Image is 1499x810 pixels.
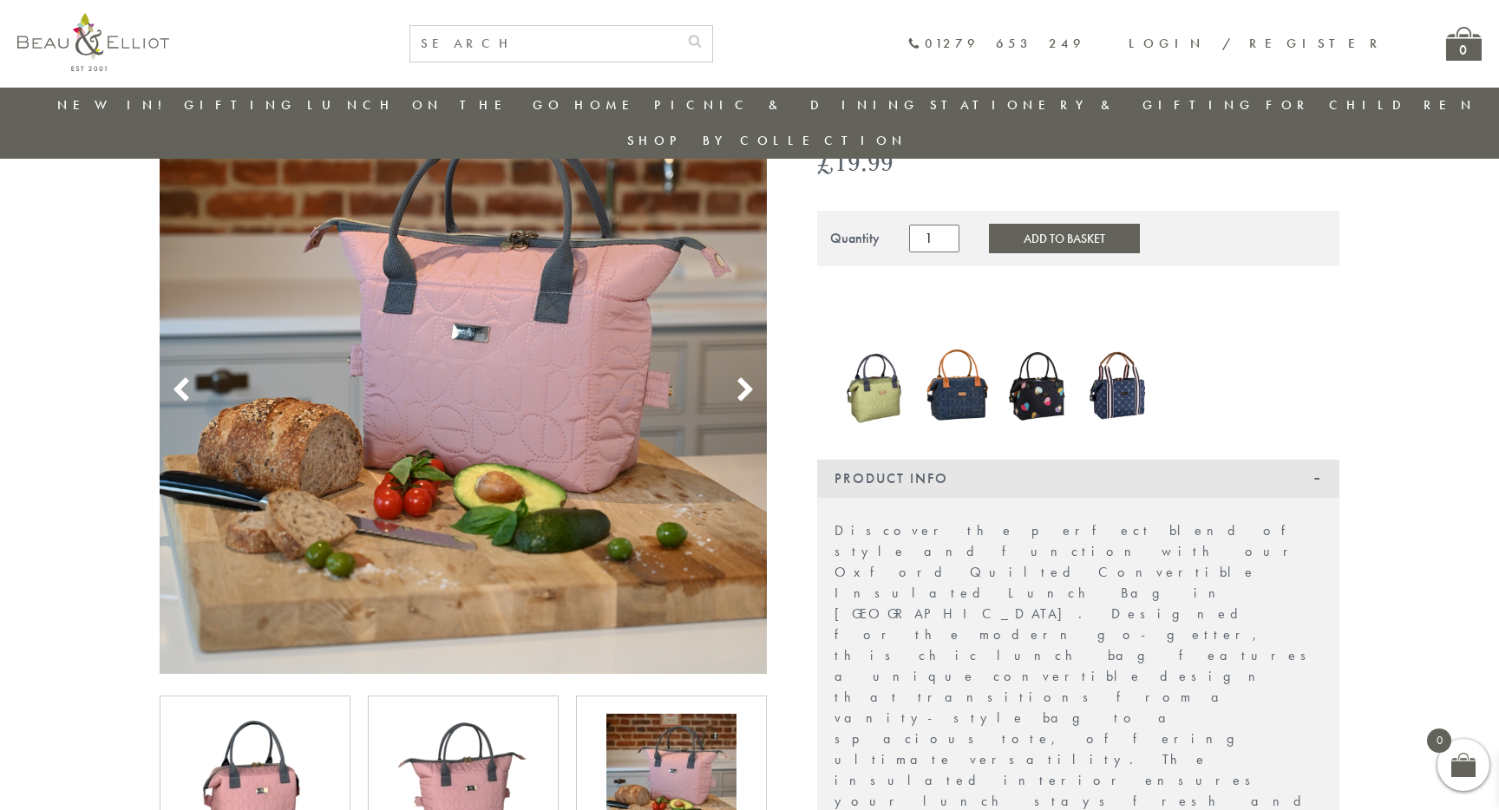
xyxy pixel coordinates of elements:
[814,277,1077,318] iframe: Secure express checkout frame
[817,460,1339,498] div: Product Info
[410,26,677,62] input: SEARCH
[843,341,907,433] a: Oxford quilted lunch bag pistachio
[17,13,169,71] img: logo
[909,225,959,252] input: Product quantity
[1266,96,1476,114] a: For Children
[1006,342,1070,428] img: Emily convertible lunch bag
[817,144,894,180] bdi: 19.99
[817,144,835,180] span: £
[907,36,1085,51] a: 01279 653 249
[930,96,1255,114] a: Stationery & Gifting
[1087,346,1151,428] a: Monogram Midnight Convertible Lunch Bag
[1129,35,1385,52] a: Login / Register
[654,96,920,114] a: Picnic & Dining
[307,96,564,114] a: Lunch On The Go
[830,231,880,246] div: Quantity
[160,67,767,674] img: Oxford Quilted Lunch Bag Mallow
[1079,277,1343,318] iframe: Secure express checkout frame
[627,132,907,149] a: Shop by collection
[184,96,297,114] a: Gifting
[1006,342,1070,432] a: Emily convertible lunch bag
[1087,346,1151,423] img: Monogram Midnight Convertible Lunch Bag
[925,343,989,428] img: Navy Broken-hearted Convertible Insulated Lunch Bag
[989,224,1140,253] button: Add to Basket
[1427,728,1451,753] span: 0
[925,343,989,432] a: Navy Broken-hearted Convertible Insulated Lunch Bag
[57,96,173,114] a: New in!
[843,341,907,429] img: Oxford quilted lunch bag pistachio
[574,96,644,114] a: Home
[1446,27,1482,61] a: 0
